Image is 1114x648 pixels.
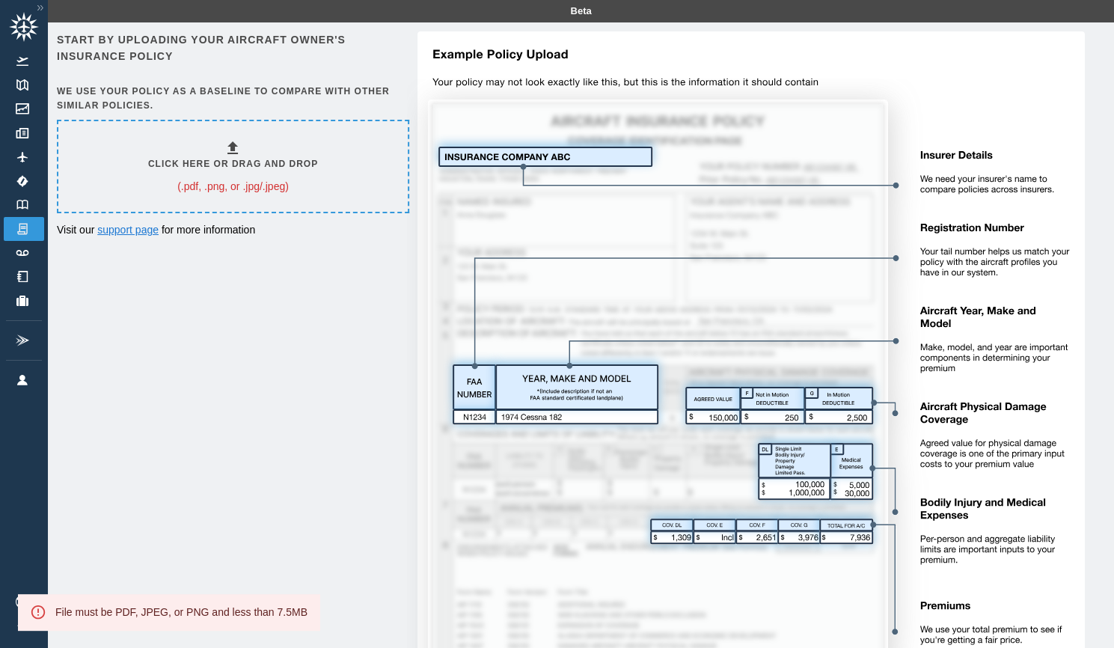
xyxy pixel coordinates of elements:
[148,157,318,171] h6: Click here or drag and drop
[97,224,159,236] a: support page
[55,599,307,626] div: File must be PDF, JPEG, or PNG and less than 7.5MB
[57,85,406,113] h6: We use your policy as a baseline to compare with other similar policies.
[57,222,406,237] p: Visit our for more information
[57,31,406,65] h6: Start by uploading your aircraft owner's insurance policy
[177,179,289,194] p: (.pdf, .png, or .jpg/.jpeg)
